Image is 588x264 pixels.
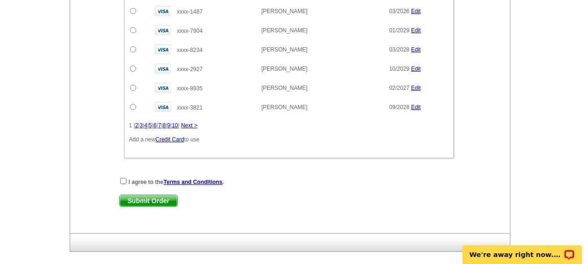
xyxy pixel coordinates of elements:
a: Edit [411,46,421,53]
span: xxxx-7904 [177,28,203,34]
a: Edit [411,27,421,34]
span: [PERSON_NAME] [261,46,308,53]
img: visa.gif [155,83,171,93]
span: xxxx-3821 [177,104,203,111]
span: 01/2029 [389,27,409,34]
a: 3 [139,122,143,129]
span: 10/2029 [389,66,409,72]
a: Edit [411,104,421,110]
strong: I agree to the . [129,179,224,185]
span: xxxx-1487 [177,8,203,15]
span: [PERSON_NAME] [261,66,308,72]
a: Edit [411,85,421,91]
a: 8 [163,122,166,129]
img: visa.gif [155,44,171,54]
a: 6 [153,122,157,129]
span: 03/2028 [389,46,409,53]
span: [PERSON_NAME] [261,85,308,91]
a: Edit [411,8,421,15]
span: 02/2027 [389,85,409,91]
a: Terms and Conditions [164,179,223,185]
iframe: LiveChat chat widget [457,235,588,264]
span: 03/2026 [389,8,409,15]
span: xxxx-8234 [177,47,203,53]
span: [PERSON_NAME] [261,104,308,110]
span: Submit Order [120,195,177,206]
a: Edit [411,66,421,72]
a: 10 [172,122,178,129]
a: 9 [167,122,170,129]
img: visa.gif [155,25,171,35]
span: xxxx-8935 [177,85,203,92]
div: 1 | | | | | | | | | | [129,121,449,130]
img: visa.gif [155,6,171,16]
a: 4 [144,122,147,129]
span: xxxx-2927 [177,66,203,73]
a: 5 [149,122,152,129]
a: 2 [135,122,138,129]
img: visa.gif [155,64,171,73]
span: 09/2028 [389,104,409,110]
span: [PERSON_NAME] [261,27,308,34]
a: Credit Card [155,136,184,143]
a: 7 [158,122,161,129]
img: visa.gif [155,102,171,112]
p: Add a new to use [129,135,449,144]
span: [PERSON_NAME] [261,8,308,15]
a: Next > [181,122,197,129]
